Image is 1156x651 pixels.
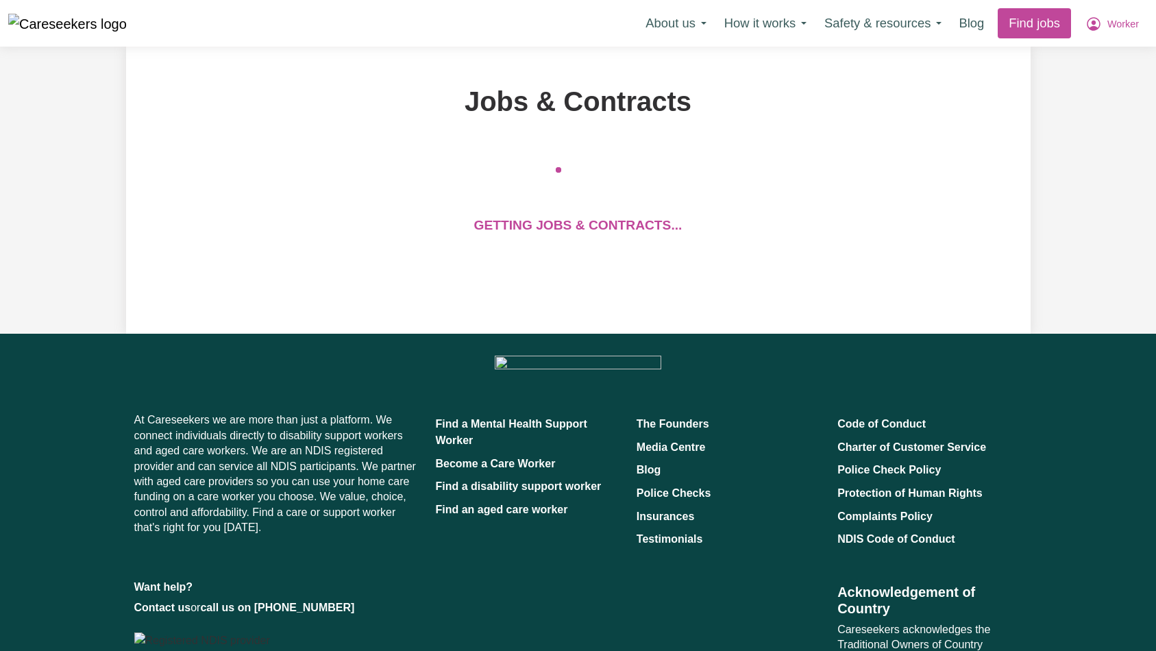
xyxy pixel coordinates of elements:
a: Complaints Policy [837,511,933,522]
a: Find a Mental Health Support Worker [435,418,587,446]
a: Charter of Customer Service [837,441,986,453]
img: Careseekers logo [8,14,127,34]
a: Blog [950,8,992,38]
button: About us [637,9,715,38]
p: At Careseekers we are more than just a platform. We connect individuals directly to disability su... [134,407,419,541]
a: Police Checks [637,487,711,499]
a: Police Check Policy [837,464,941,476]
a: Media Centre [637,441,705,453]
a: Insurances [637,511,694,522]
p: Want help? [134,574,419,595]
a: NDIS Code of Conduct [837,533,955,545]
button: Safety & resources [815,9,950,38]
a: Find jobs [998,8,1071,38]
a: Find a disability support worker [435,480,601,492]
a: Careseekers logo [8,9,127,38]
a: Protection of Human Rights [837,487,983,499]
a: Contact us [134,602,191,613]
span: Worker [1107,17,1139,32]
a: The Founders [637,418,709,430]
img: Registered NDIS provider [134,632,270,649]
button: My Account [1077,9,1148,38]
h2: Acknowledgement of Country [837,584,1022,617]
button: How it works [715,9,815,38]
p: or [134,595,419,621]
a: Careseekers home page [495,358,661,370]
a: Code of Conduct [837,418,926,430]
h1: Jobs & Contracts [209,85,946,118]
a: Become a Care Worker [435,458,555,469]
a: Testimonials [637,533,703,545]
p: Getting jobs & contracts... [474,216,682,236]
a: Blog [637,464,661,476]
a: call us on [PHONE_NUMBER] [200,602,354,613]
a: Find an aged care worker [435,504,567,515]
